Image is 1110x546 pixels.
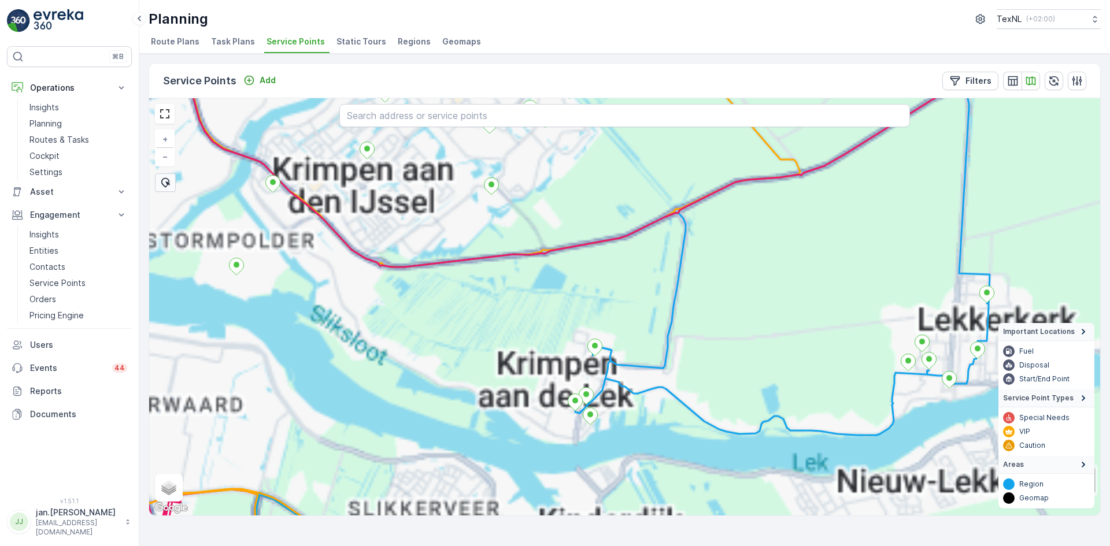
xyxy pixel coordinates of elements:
[29,150,60,162] p: Cockpit
[163,73,236,89] p: Service Points
[25,99,132,116] a: Insights
[942,72,998,90] button: Filters
[7,403,132,426] a: Documents
[7,356,132,380] a: Events44
[29,261,65,273] p: Contacts
[29,310,84,321] p: Pricing Engine
[1003,460,1024,469] span: Areas
[336,36,386,47] span: Static Tours
[260,75,276,86] p: Add
[1003,327,1075,336] span: Important Locations
[25,116,132,132] a: Planning
[1019,441,1045,450] p: Caution
[7,333,132,356] a: Users
[29,102,59,113] p: Insights
[239,73,280,87] button: Add
[29,118,62,129] p: Planning
[156,105,173,122] a: View Fullscreen
[25,148,132,164] a: Cockpit
[152,500,190,515] img: Google
[998,389,1094,407] summary: Service Point Types
[30,82,109,94] p: Operations
[7,76,132,99] button: Operations
[36,518,119,537] p: [EMAIL_ADDRESS][DOMAIN_NAME]
[29,229,59,240] p: Insights
[114,363,125,373] p: 44
[7,9,30,32] img: logo
[25,226,132,243] a: Insights
[1019,493,1049,503] p: Geomap
[156,475,182,500] a: Layers
[1026,14,1055,24] p: ( +02:00 )
[339,104,910,127] input: Search address or service points
[442,36,481,47] span: Geomaps
[36,507,119,518] p: jan.[PERSON_NAME]
[25,164,132,180] a: Settings
[211,36,255,47] span: Task Plans
[30,209,109,221] p: Engagement
[10,512,28,531] div: JJ
[30,339,127,351] p: Users
[965,75,991,87] p: Filters
[30,408,127,420] p: Documents
[162,134,168,144] span: +
[152,500,190,515] a: Open this area in Google Maps (opens a new window)
[30,186,109,198] p: Asset
[155,173,176,192] div: Bulk Select
[1019,361,1049,370] p: Disposal
[998,323,1094,341] summary: Important Locations
[30,385,127,397] p: Reports
[1019,427,1030,436] p: VIP
[29,277,86,289] p: Service Points
[29,294,56,305] p: Orders
[29,166,62,178] p: Settings
[1019,374,1070,384] p: Start/End Point
[7,497,132,504] span: v 1.51.1
[25,243,132,259] a: Entities
[25,275,132,291] a: Service Points
[1019,480,1044,489] p: Region
[1003,393,1074,403] span: Service Point Types
[151,36,199,47] span: Route Plans
[7,180,132,203] button: Asset
[398,36,431,47] span: Regions
[112,52,124,61] p: ⌘B
[267,36,325,47] span: Service Points
[29,134,89,146] p: Routes & Tasks
[7,507,132,537] button: JJjan.[PERSON_NAME][EMAIL_ADDRESS][DOMAIN_NAME]
[25,259,132,275] a: Contacts
[25,307,132,324] a: Pricing Engine
[30,362,105,374] p: Events
[1019,413,1070,422] p: Special Needs
[1019,347,1034,356] p: Fuel
[997,9,1101,29] button: TexNL(+02:00)
[34,9,83,32] img: logo_light-DOdMpM7g.png
[149,10,208,28] p: Planning
[25,132,132,148] a: Routes & Tasks
[998,456,1094,474] summary: Areas
[162,151,168,161] span: −
[156,148,173,165] a: Zoom Out
[25,291,132,307] a: Orders
[29,245,58,257] p: Entities
[7,380,132,403] a: Reports
[997,13,1022,25] p: TexNL
[7,203,132,226] button: Engagement
[156,131,173,148] a: Zoom In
